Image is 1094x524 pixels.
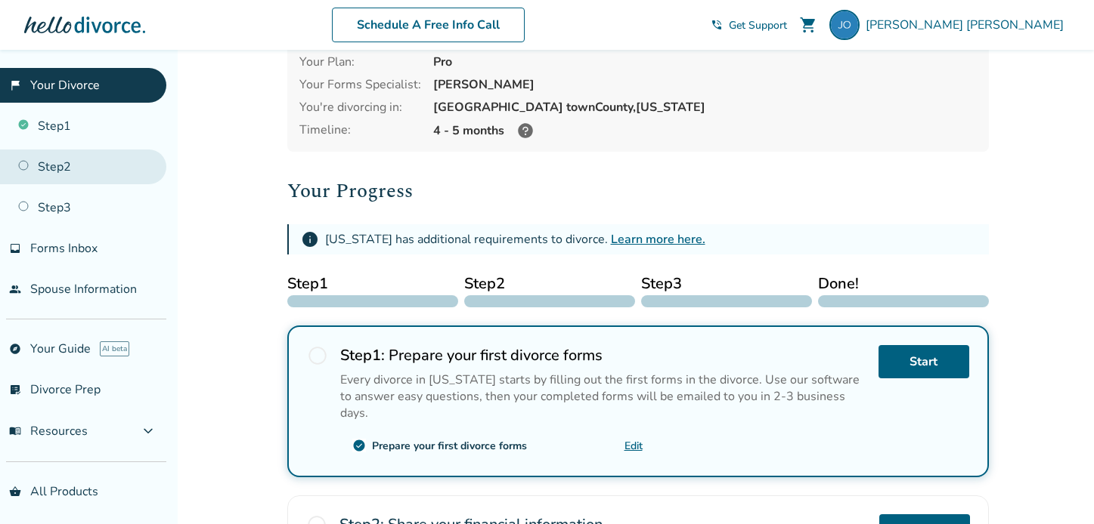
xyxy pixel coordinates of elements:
span: shopping_basket [9,485,21,498]
span: radio_button_unchecked [307,345,328,366]
span: Step 2 [464,273,635,295]
span: people [9,283,21,295]
a: Schedule A Free Info Call [332,8,525,42]
div: Every divorce in [US_STATE] starts by filling out the first forms in the divorce. Use our softwar... [340,371,866,421]
div: [GEOGRAPHIC_DATA] town County, [US_STATE] [433,99,977,116]
div: Prepare your first divorce forms [372,439,527,453]
div: Your Plan: [299,54,421,70]
img: jobrien737@yahoo.com [829,10,860,40]
h2: Prepare your first divorce forms [340,345,866,365]
h2: Your Progress [287,176,989,206]
span: list_alt_check [9,384,21,396]
span: Step 3 [641,273,812,295]
a: Learn more here. [611,231,705,248]
a: Start [879,345,969,378]
div: [PERSON_NAME] [433,76,977,93]
span: check_circle [352,439,366,452]
span: Resources [9,423,88,439]
div: You're divorcing in: [299,99,421,116]
a: Edit [624,439,643,453]
div: Timeline: [299,122,421,140]
span: [PERSON_NAME] [PERSON_NAME] [866,17,1070,33]
div: Pro [433,54,977,70]
span: inbox [9,242,21,254]
span: info [301,230,319,248]
div: Your Forms Specialist: [299,76,421,93]
a: phone_in_talkGet Support [711,18,787,32]
div: [US_STATE] has additional requirements to divorce. [325,231,705,248]
span: Forms Inbox [30,240,98,257]
span: menu_book [9,425,21,437]
strong: Step 1 : [340,345,385,365]
span: phone_in_talk [711,19,723,31]
span: shopping_cart [799,16,817,34]
div: 4 - 5 months [433,122,977,140]
iframe: Chat Widget [1018,452,1094,524]
span: Get Support [729,18,787,32]
span: explore [9,343,21,355]
span: expand_more [139,422,157,440]
span: AI beta [100,341,129,356]
span: flag_2 [9,79,21,91]
span: Done! [818,273,989,295]
span: Step 1 [287,273,458,295]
